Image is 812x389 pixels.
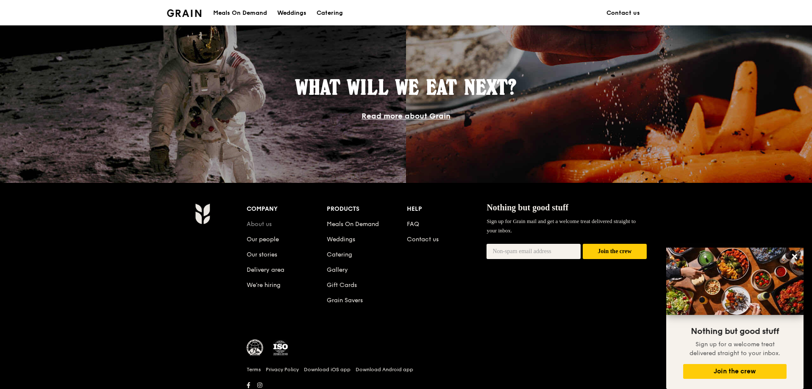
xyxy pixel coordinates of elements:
a: Our stories [247,251,277,258]
a: Download iOS app [304,366,350,373]
a: Our people [247,236,279,243]
a: About us [247,221,272,228]
div: Company [247,203,327,215]
img: DSC07876-Edit02-Large.jpeg [666,248,804,315]
input: Non-spam email address [487,244,581,259]
button: Join the crew [683,364,787,379]
span: Nothing but good stuff [487,203,568,212]
img: Grain [195,203,210,224]
div: Weddings [277,0,306,26]
a: Weddings [327,236,355,243]
a: Weddings [272,0,311,26]
a: Delivery area [247,266,284,273]
a: Download Android app [356,366,413,373]
a: We’re hiring [247,281,281,289]
a: Contact us [601,0,645,26]
img: ISO Certified [272,339,289,356]
a: Gift Cards [327,281,357,289]
span: What will we eat next? [295,75,517,99]
a: Catering [327,251,352,258]
a: Grain Savers [327,297,363,304]
a: Gallery [327,266,348,273]
span: Sign up for a welcome treat delivered straight to your inbox. [690,341,780,357]
a: Privacy Policy [266,366,299,373]
img: MUIS Halal Certified [247,339,264,356]
div: Products [327,203,407,215]
img: Grain [167,9,201,17]
a: Terms [247,366,261,373]
button: Join the crew [583,244,647,259]
span: Sign up for Grain mail and get a welcome treat delivered straight to your inbox. [487,218,636,234]
a: Contact us [407,236,439,243]
span: Nothing but good stuff [691,326,779,337]
a: Catering [311,0,348,26]
a: FAQ [407,221,419,228]
div: Catering [317,0,343,26]
button: Close [788,250,801,263]
a: Read more about Grain [362,111,450,121]
div: Help [407,203,487,215]
div: Meals On Demand [213,0,267,26]
a: Meals On Demand [327,221,379,228]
